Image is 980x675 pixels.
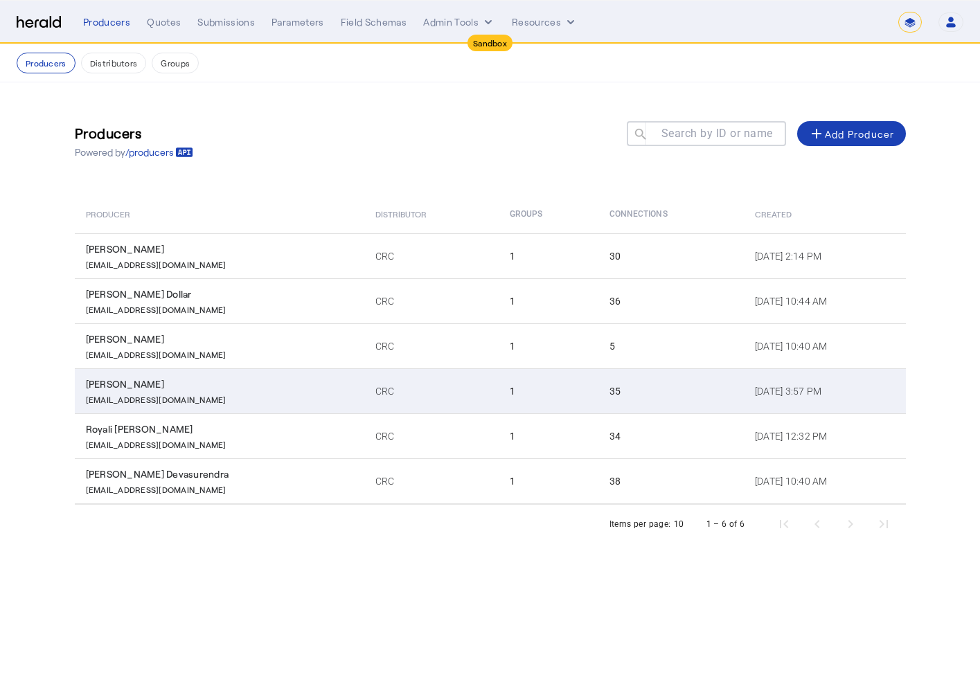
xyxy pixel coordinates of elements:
[364,413,499,458] td: CRC
[17,16,61,29] img: Herald Logo
[364,368,499,413] td: CRC
[609,294,738,308] div: 36
[364,278,499,323] td: CRC
[744,233,906,278] td: [DATE] 2:14 PM
[271,15,324,29] div: Parameters
[609,517,671,531] div: Items per page:
[467,35,513,51] div: Sandbox
[197,15,255,29] div: Submissions
[744,368,906,413] td: [DATE] 3:57 PM
[81,53,147,73] button: Distributors
[423,15,495,29] button: internal dropdown menu
[86,256,226,270] p: [EMAIL_ADDRESS][DOMAIN_NAME]
[86,301,226,315] p: [EMAIL_ADDRESS][DOMAIN_NAME]
[75,123,193,143] h3: Producers
[86,467,359,481] div: [PERSON_NAME] Devasurendra
[152,53,199,73] button: Groups
[86,346,226,360] p: [EMAIL_ADDRESS][DOMAIN_NAME]
[86,242,359,256] div: [PERSON_NAME]
[609,429,738,443] div: 34
[499,323,598,368] td: 1
[744,413,906,458] td: [DATE] 12:32 PM
[364,458,499,504] td: CRC
[609,384,738,398] div: 35
[609,339,738,353] div: 5
[86,377,359,391] div: [PERSON_NAME]
[83,15,130,29] div: Producers
[341,15,407,29] div: Field Schemas
[499,413,598,458] td: 1
[744,323,906,368] td: [DATE] 10:40 AM
[499,278,598,323] td: 1
[499,233,598,278] td: 1
[598,195,744,233] th: Connections
[627,127,650,144] mat-icon: search
[797,121,906,146] button: Add Producer
[512,15,578,29] button: Resources dropdown menu
[744,195,906,233] th: Created
[609,249,738,263] div: 30
[86,436,226,450] p: [EMAIL_ADDRESS][DOMAIN_NAME]
[75,145,193,159] p: Powered by
[86,481,226,495] p: [EMAIL_ADDRESS][DOMAIN_NAME]
[744,458,906,504] td: [DATE] 10:40 AM
[808,125,895,142] div: Add Producer
[147,15,181,29] div: Quotes
[706,517,745,531] div: 1 – 6 of 6
[808,125,825,142] mat-icon: add
[744,278,906,323] td: [DATE] 10:44 AM
[125,145,193,159] a: /producers
[86,422,359,436] div: Royali [PERSON_NAME]
[661,127,773,140] mat-label: Search by ID or name
[609,474,738,488] div: 38
[364,233,499,278] td: CRC
[499,458,598,504] td: 1
[499,195,598,233] th: Groups
[86,391,226,405] p: [EMAIL_ADDRESS][DOMAIN_NAME]
[364,195,499,233] th: Distributor
[364,323,499,368] td: CRC
[86,287,359,301] div: [PERSON_NAME] Dollar
[674,517,684,531] div: 10
[17,53,75,73] button: Producers
[86,332,359,346] div: [PERSON_NAME]
[499,368,598,413] td: 1
[75,195,364,233] th: Producer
